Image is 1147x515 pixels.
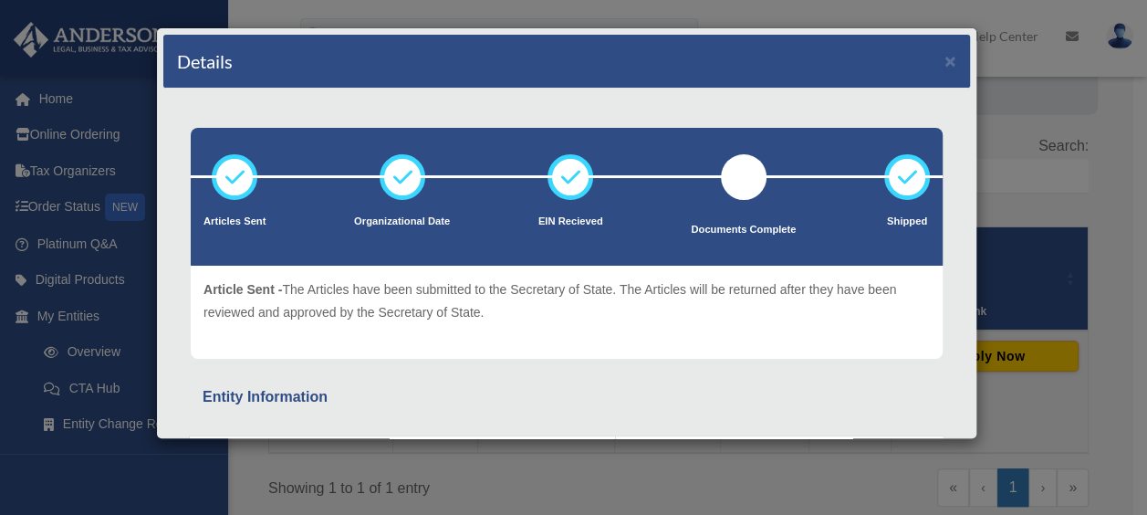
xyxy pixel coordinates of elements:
[691,221,796,239] p: Documents Complete
[177,48,233,74] h4: Details
[203,384,931,410] div: Entity Information
[354,213,450,231] p: Organizational Date
[884,213,930,231] p: Shipped
[538,213,603,231] p: EIN Recieved
[944,51,956,70] button: ×
[203,282,282,297] span: Article Sent -
[203,279,930,323] p: The Articles have been submitted to the Secretary of State. The Articles will be returned after t...
[203,213,266,231] p: Articles Sent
